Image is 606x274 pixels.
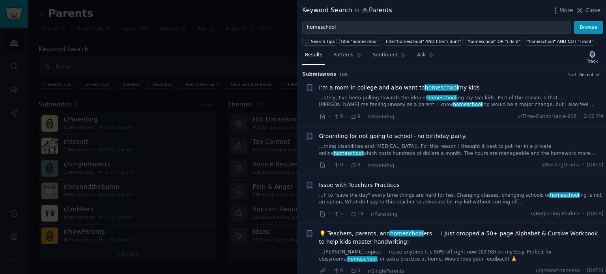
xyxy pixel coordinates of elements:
[319,229,604,246] span: 💡 Teachers, parents, and ers — I just dropped a 50+ page Alphabet & Cursive Workbook to help kids...
[329,112,330,121] span: ·
[453,102,483,107] span: homeschool
[339,37,381,46] a: title:"homeschool"
[568,72,577,77] div: Sort
[579,72,593,77] span: Recent
[331,49,364,65] a: Patterns
[368,114,394,119] span: r/Parenting
[384,37,463,46] a: title:"homeschool" AND title:"i dont"
[559,6,573,15] span: More
[541,162,580,169] span: u/RaisingDrama
[346,112,348,121] span: ·
[371,211,397,217] span: r/Parenting
[319,229,604,246] a: 💡 Teachers, parents, andhomeschoolers — I just dropped a 50+ page Alphabet & Cursive Workbook to ...
[347,256,378,262] span: homeschool
[363,112,365,121] span: ·
[319,84,480,92] span: I’m a mom in college and also want to my kids
[386,39,461,44] div: title:"homeschool" AND title:"i dont"
[579,72,600,77] button: Recent
[333,52,353,59] span: Patterns
[333,211,343,218] span: 5
[329,161,330,170] span: ·
[302,6,392,15] div: Keyword Search Parents
[333,151,364,156] span: homeschool
[302,49,325,65] a: Results
[466,37,522,46] a: "homeschool" OR "i dont"
[414,49,437,65] a: Ask
[302,21,571,34] input: Try a keyword related to your business
[355,7,359,14] span: in
[587,58,598,64] div: Track
[302,71,337,78] span: Submission s
[531,211,580,218] span: u/Beginning-Mark67
[319,249,604,263] a: ...[PERSON_NAME] copies — reuse anytime It’s 50% off right now ($3.98) on my Etsy. Perfect for cl...
[302,37,337,46] button: Search Tips
[319,132,467,140] a: Grounding for not going to school - no birthday party.
[319,95,604,108] a: ...ately, I’ve been pulling towards the idea ofhomeschooling my two kids. Part of the reason is t...
[424,84,459,91] span: homeschool
[587,162,603,169] span: [DATE]
[583,162,584,169] span: ·
[319,181,400,189] a: Issue with Teachers Practices
[370,49,409,65] a: Sentiment
[389,230,424,237] span: homeschool
[518,113,577,120] span: u/Time-Comfortable-916
[311,39,335,44] span: Search Tips
[368,163,394,168] span: r/Parenting
[319,143,604,157] a: ...rning disabilities and [MEDICAL_DATA]). For this reason I thought it best to put her in a priv...
[346,210,348,218] span: ·
[319,84,480,92] a: I’m a mom in college and also want tohomeschoolmy kids
[333,113,343,120] span: 0
[350,113,360,120] span: 9
[549,192,580,198] span: homeschool
[350,211,363,218] span: 14
[527,39,594,44] div: "homeschool" AND NOT "i dont"
[587,211,603,218] span: [DATE]
[373,52,398,59] span: Sentiment
[468,39,521,44] div: "homeschool" OR "i dont"
[366,210,368,218] span: ·
[329,210,330,218] span: ·
[551,6,573,15] button: More
[426,95,457,101] span: homeschool
[525,37,595,46] a: "homeschool" AND NOT "i dont"
[363,161,365,170] span: ·
[584,48,600,65] button: Track
[350,162,360,169] span: 8
[346,161,348,170] span: ·
[319,192,604,206] a: ...h to "save the day" every time things are hard for her. Changing classes, changing schools orh...
[305,52,322,59] span: Results
[574,21,603,34] button: Browse
[585,6,600,15] span: Close
[576,6,600,15] button: Close
[584,113,603,120] span: 2:02 PM
[341,39,380,44] div: title:"homeschool"
[339,72,348,77] span: 100
[368,268,404,274] span: r/SingleParents
[333,162,343,169] span: 0
[417,52,426,59] span: Ask
[580,113,581,120] span: ·
[583,211,584,218] span: ·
